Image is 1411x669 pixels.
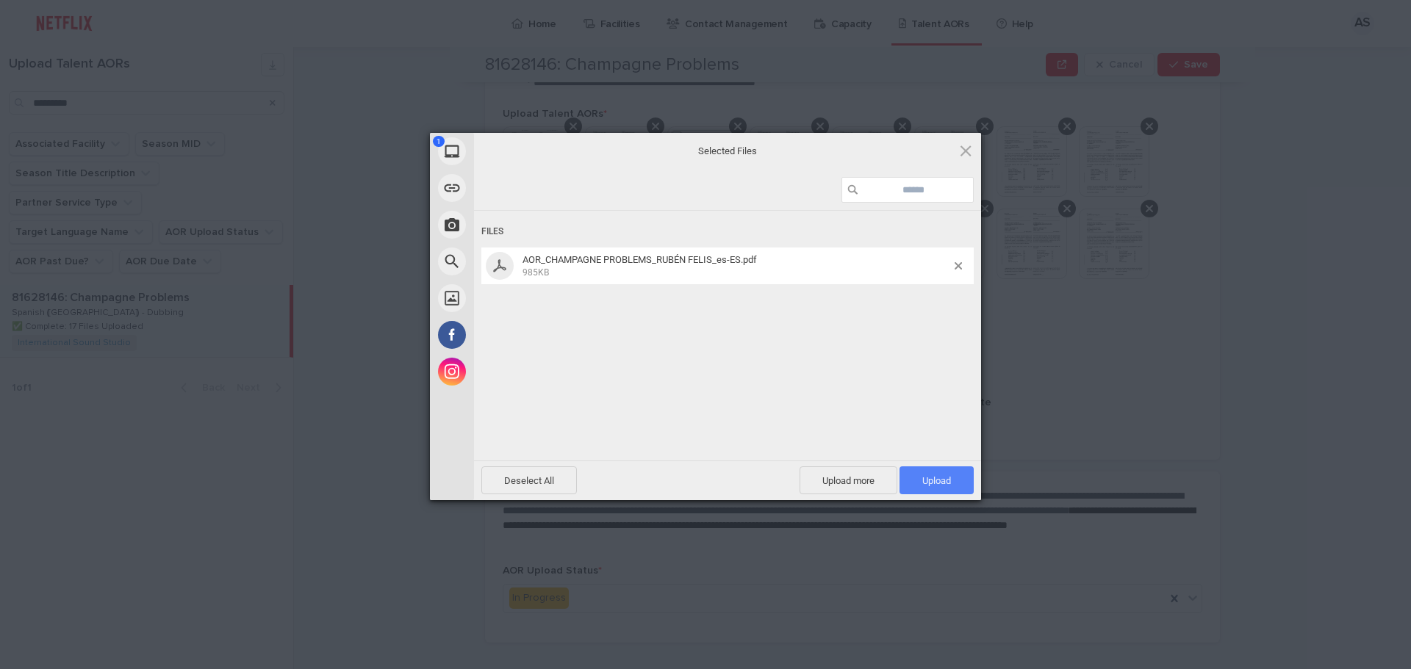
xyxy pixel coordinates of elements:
span: Deselect All [481,466,577,494]
span: AOR_CHAMPAGNE PROBLEMS_RUBÉN FELIS_es-ES.pdf [518,254,955,278]
div: Web Search [430,243,606,280]
div: My Device [430,133,606,170]
span: Click here or hit ESC to close picker [958,142,974,159]
div: Unsplash [430,280,606,317]
span: AOR_CHAMPAGNE PROBLEMS_RUBÉN FELIS_es-ES.pdf [523,254,757,265]
div: Link (URL) [430,170,606,206]
div: Files [481,218,974,245]
span: 1 [433,136,445,147]
span: 985KB [523,267,549,278]
span: Selected Files [581,144,875,157]
div: Take Photo [430,206,606,243]
span: Upload more [800,466,897,494]
div: Facebook [430,317,606,353]
div: Instagram [430,353,606,390]
span: Upload [900,466,974,494]
span: Upload [922,475,951,486]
